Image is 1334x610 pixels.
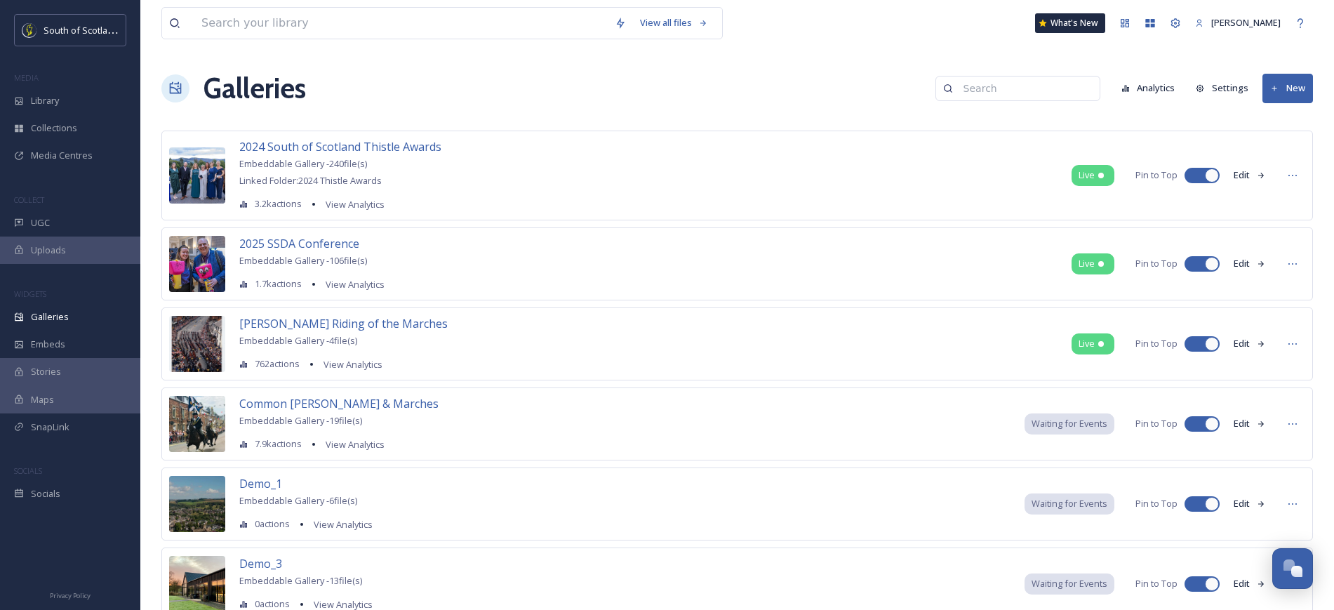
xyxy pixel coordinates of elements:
[239,172,441,189] a: Linked Folder:2024 Thistle Awards
[50,586,91,603] a: Privacy Policy
[31,338,65,351] span: Embeds
[31,420,69,434] span: SnapLink
[169,476,225,532] img: eacace8a-7aaa-4257-9a86-9b4f2a9b9b73.jpg
[1227,490,1273,517] button: Edit
[1189,74,1255,102] button: Settings
[255,357,300,371] span: 762 actions
[31,149,93,162] span: Media Centres
[1032,577,1107,590] span: Waiting for Events
[319,196,385,213] a: View Analytics
[169,147,225,204] img: cc5ae198-b7b6-4c29-ac9c-e07531c8adf2.jpg
[169,396,225,452] img: cae164a4-af33-4414-ab34-03d9763eddc1.jpg
[194,8,608,39] input: Search your library
[239,494,357,507] span: Embeddable Gallery - 6 file(s)
[255,277,302,291] span: 1.7k actions
[326,278,385,291] span: View Analytics
[255,437,302,451] span: 7.9k actions
[1135,168,1178,182] span: Pin to Top
[1135,337,1178,350] span: Pin to Top
[31,244,66,257] span: Uploads
[319,276,385,293] a: View Analytics
[239,476,282,491] span: Demo_1
[169,236,225,292] img: 49f47b30-6eb3-4f70-855f-3c01888af982.jpg
[1227,250,1273,277] button: Edit
[239,556,282,571] span: Demo_3
[1135,417,1178,430] span: Pin to Top
[239,334,357,347] span: Embeddable Gallery - 4 file(s)
[316,356,382,373] a: View Analytics
[1211,16,1281,29] span: [PERSON_NAME]
[44,23,204,37] span: South of Scotland Destination Alliance
[1227,161,1273,189] button: Edit
[326,198,385,211] span: View Analytics
[1114,74,1189,102] a: Analytics
[239,254,367,267] span: Embeddable Gallery - 106 file(s)
[1272,548,1313,589] button: Open Chat
[31,94,59,107] span: Library
[307,516,373,533] a: View Analytics
[1079,257,1095,270] span: Live
[1189,74,1262,102] a: Settings
[14,289,46,299] span: WIDGETS
[1188,9,1288,37] a: [PERSON_NAME]
[204,67,306,110] a: Galleries
[14,465,42,476] span: SOCIALS
[239,316,448,331] span: [PERSON_NAME] Riding of the Marches
[1227,410,1273,437] button: Edit
[31,310,69,324] span: Galleries
[31,365,61,378] span: Stories
[1079,337,1095,350] span: Live
[633,9,715,37] a: View all files
[1035,13,1105,33] a: What's New
[239,139,441,154] span: 2024 South of Scotland Thistle Awards
[31,121,77,135] span: Collections
[22,23,36,37] img: images.jpeg
[255,517,290,531] span: 0 actions
[255,197,302,211] span: 3.2k actions
[1135,497,1178,510] span: Pin to Top
[326,438,385,451] span: View Analytics
[50,591,91,600] span: Privacy Policy
[1032,417,1107,430] span: Waiting for Events
[239,396,439,411] span: Common [PERSON_NAME] & Marches
[324,358,382,371] span: View Analytics
[239,236,359,251] span: 2025 SSDA Conference
[169,316,225,372] img: c5e55c7a-bce8-4cac-b001-262ace028cf6.jpg
[1114,74,1182,102] button: Analytics
[314,518,373,531] span: View Analytics
[1227,570,1273,597] button: Edit
[14,72,39,83] span: MEDIA
[1135,577,1178,590] span: Pin to Top
[31,487,60,500] span: Socials
[1262,74,1313,102] button: New
[239,574,362,587] span: Embeddable Gallery - 13 file(s)
[239,174,382,187] span: Linked Folder: 2024 Thistle Awards
[31,393,54,406] span: Maps
[31,216,50,230] span: UGC
[239,157,367,170] span: Embeddable Gallery - 240 file(s)
[1032,497,1107,510] span: Waiting for Events
[239,414,362,427] span: Embeddable Gallery - 19 file(s)
[14,194,44,205] span: COLLECT
[1135,257,1178,270] span: Pin to Top
[319,436,385,453] a: View Analytics
[1079,168,1095,182] span: Live
[956,74,1093,102] input: Search
[1227,330,1273,357] button: Edit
